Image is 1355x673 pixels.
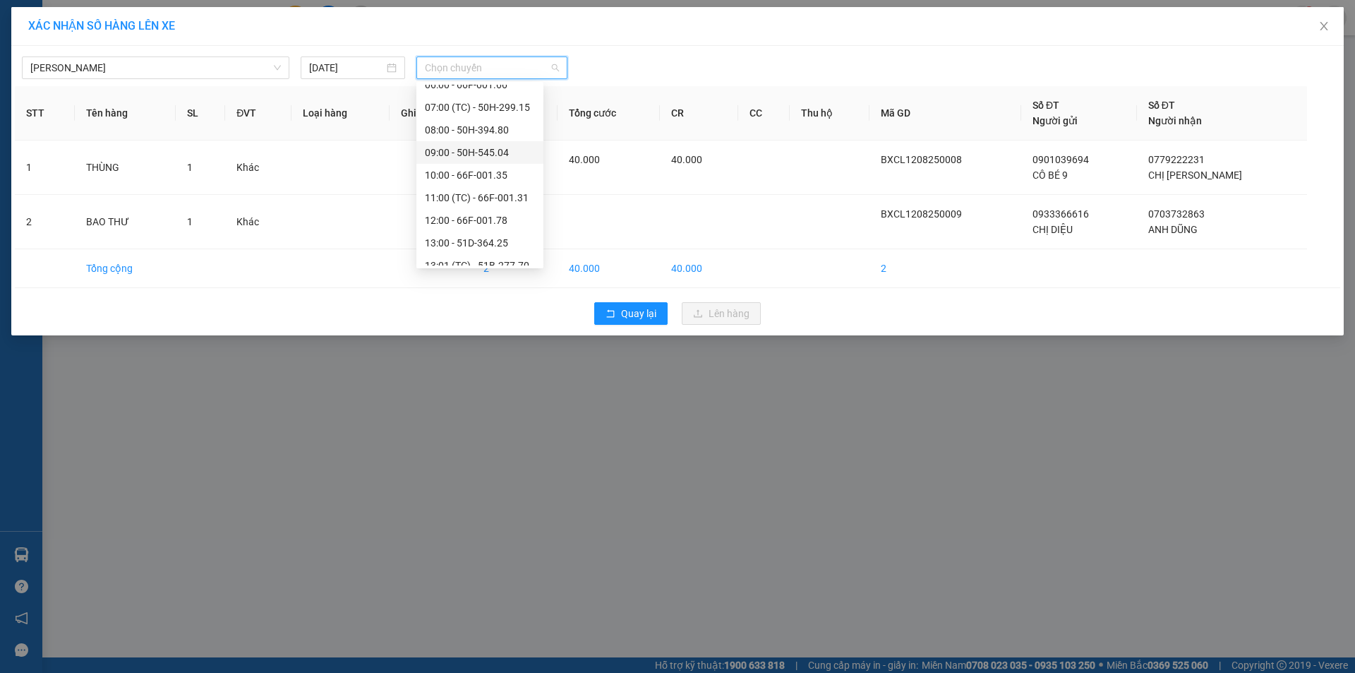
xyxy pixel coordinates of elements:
div: 13:01 (TC) - 51B-277.70 [425,258,535,273]
span: 1 [187,162,193,173]
div: ANH DŨNG [135,44,278,61]
td: THÙNG [75,141,176,195]
span: Quay lại [621,306,656,321]
button: Close [1304,7,1344,47]
th: SL [176,86,225,141]
div: CHỊ DIỆU [12,46,125,63]
span: Chọn chuyến [425,57,559,78]
th: Ghi chú [390,86,472,141]
td: 40.000 [660,249,738,288]
span: 40.000 [671,154,702,165]
span: CÔ BÉ 9 [1032,169,1068,181]
span: CHỊ [PERSON_NAME] [1148,169,1242,181]
span: Người nhận [1148,115,1202,126]
span: ANH DŨNG [1148,224,1198,235]
th: Mã GD [869,86,1021,141]
th: CR [660,86,738,141]
th: STT [15,86,75,141]
span: Số ĐT [1148,100,1175,111]
div: 09:00 - 50H-545.04 [425,145,535,160]
span: Chưa thu [133,91,184,106]
td: Khác [225,195,291,249]
span: 1 [187,216,193,227]
div: 08:00 - 50H-394.80 [425,122,535,138]
div: 07:00 (TC) - 50H-299.15 [425,100,535,115]
th: Tên hàng [75,86,176,141]
td: 2 [15,195,75,249]
div: 10:00 - 66F-001.35 [425,167,535,183]
td: 2 [472,249,558,288]
button: rollbackQuay lại [594,302,668,325]
span: XÁC NHẬN SỐ HÀNG LÊN XE [28,19,175,32]
td: Tổng cộng [75,249,176,288]
td: 40.000 [558,249,660,288]
span: BXCL1208250008 [881,154,962,165]
div: 0933366616 [12,63,125,83]
div: BX [PERSON_NAME] [12,12,125,46]
span: close [1318,20,1330,32]
td: Khác [225,141,291,195]
div: 0703732863 [135,61,278,81]
th: Loại hàng [291,86,390,141]
span: CHỊ DIỆU [1032,224,1073,235]
input: 12/08/2025 [309,60,384,76]
td: 2 [869,249,1021,288]
span: Số ĐT [1032,100,1059,111]
span: Nhận: [135,12,169,27]
div: 06:00 - 66F-001.66 [425,77,535,93]
span: Người gửi [1032,115,1078,126]
span: 40.000 [569,154,600,165]
span: 0703732863 [1148,208,1205,220]
th: Thu hộ [790,86,869,141]
span: 0901039694 [1032,154,1089,165]
th: ĐVT [225,86,291,141]
span: Cao Lãnh - Hồ Chí Minh [30,57,281,78]
span: BXCL1208250009 [881,208,962,220]
td: BAO THƯ [75,195,176,249]
div: 13:00 - 51D-364.25 [425,235,535,251]
th: CC [738,86,790,141]
button: uploadLên hàng [682,302,761,325]
span: Gửi: [12,13,34,28]
span: 0779222231 [1148,154,1205,165]
div: 11:00 (TC) - 66F-001.31 [425,190,535,206]
div: [GEOGRAPHIC_DATA] [135,12,278,44]
th: Tổng cước [558,86,660,141]
td: 1 [15,141,75,195]
span: rollback [606,309,615,320]
div: 12:00 - 66F-001.78 [425,213,535,228]
span: 0933366616 [1032,208,1089,220]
